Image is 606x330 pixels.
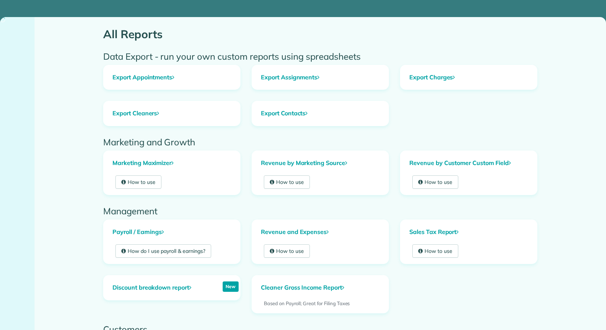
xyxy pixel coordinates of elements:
[223,281,239,292] p: New
[115,175,161,189] a: How to use
[264,175,310,189] a: How to use
[264,300,377,307] p: Based on Payroll; Great for Filing Taxes
[400,65,537,90] a: Export Charges
[103,206,537,216] h2: Management
[103,52,537,61] h2: Data Export - run your own custom reports using spreadsheets
[400,151,537,175] a: Revenue by Customer Custom Field
[400,220,537,244] a: Sales Tax Report
[104,65,240,90] a: Export Appointments
[252,101,389,126] a: Export Contacts
[412,244,458,258] a: How to use
[252,151,389,175] a: Revenue by Marketing Source
[104,151,240,175] a: Marketing Maximizer
[104,220,240,244] a: Payroll / Earnings
[252,275,353,300] a: Cleaner Gross Income Report
[264,244,310,258] a: How to use
[115,244,211,258] a: How do I use payroll & earnings?
[104,275,200,300] a: Discount breakdown report
[412,175,458,189] a: How to use
[103,137,537,147] h2: Marketing and Growth
[252,220,389,244] a: Revenue and Expenses
[104,101,240,126] a: Export Cleaners
[103,28,537,40] h1: All Reports
[252,65,389,90] a: Export Assignments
